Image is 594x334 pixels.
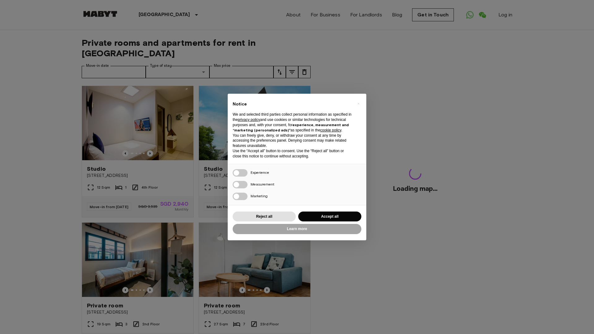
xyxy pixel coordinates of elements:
[238,118,260,122] a: privacy policy
[320,128,341,132] a: cookie policy
[233,112,351,133] p: We and selected third parties collect personal information as specified in the and use cookies or...
[233,101,351,107] h2: Notice
[233,148,351,159] p: Use the “Accept all” button to consent. Use the “Reject all” button or close this notice to conti...
[251,170,269,175] span: Experience
[233,212,296,222] button: Reject all
[251,182,274,186] span: Measurement
[233,133,351,148] p: You can freely give, deny, or withdraw your consent at any time by accessing the preferences pane...
[251,194,268,198] span: Marketing
[353,99,363,109] button: Close this notice
[233,122,349,132] strong: experience, measurement and “marketing (personalized ads)”
[298,212,361,222] button: Accept all
[357,100,359,107] span: ×
[233,224,361,234] button: Learn more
